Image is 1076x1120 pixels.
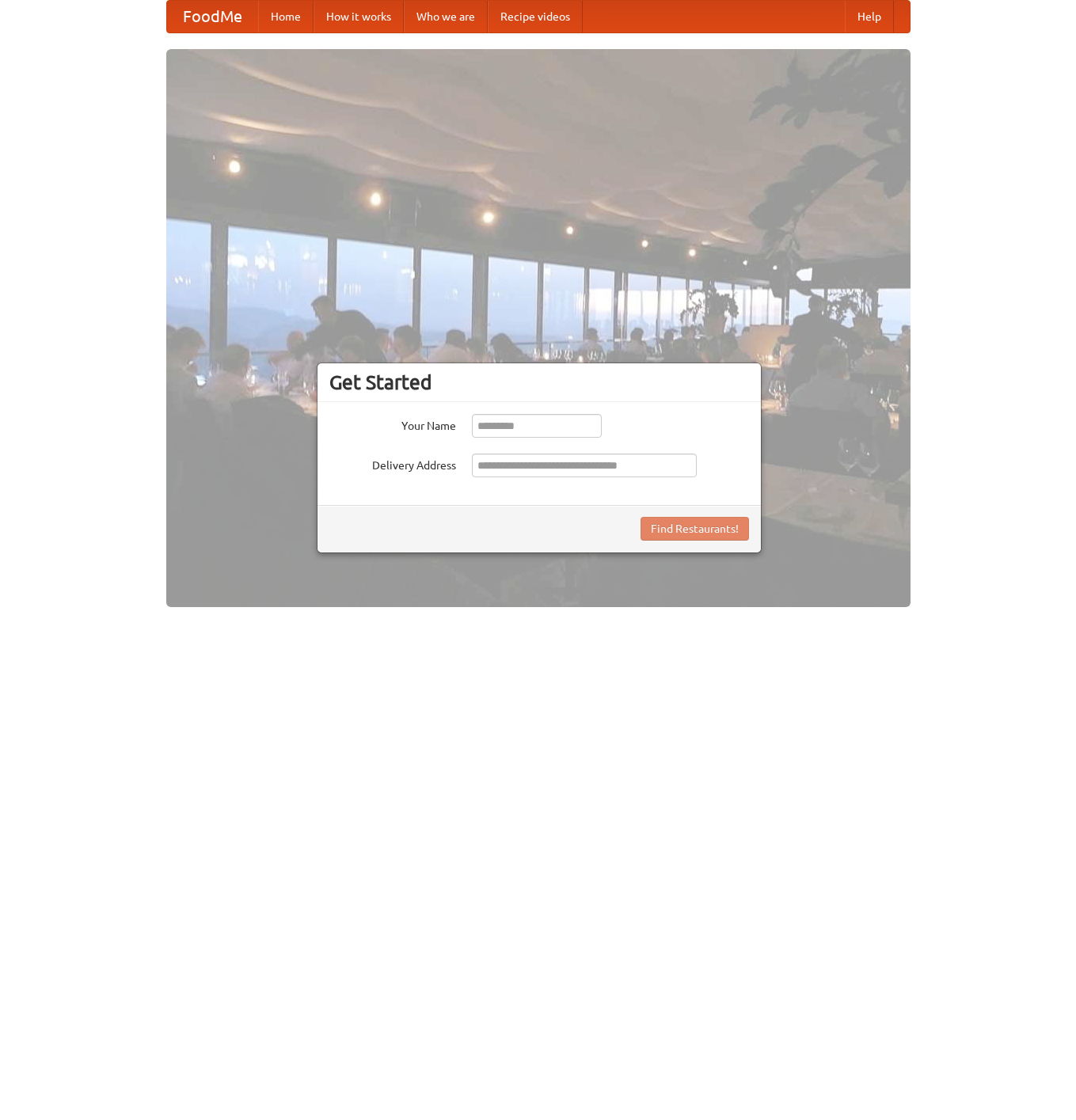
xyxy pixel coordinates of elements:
[167,1,258,32] a: FoodMe
[258,1,314,32] a: Home
[314,1,404,32] a: How it works
[845,1,894,32] a: Help
[488,1,583,32] a: Recipe videos
[641,517,749,541] button: Find Restaurants!
[329,414,456,434] label: Your Name
[404,1,488,32] a: Who we are
[329,370,749,394] h3: Get Started
[329,454,456,473] label: Delivery Address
